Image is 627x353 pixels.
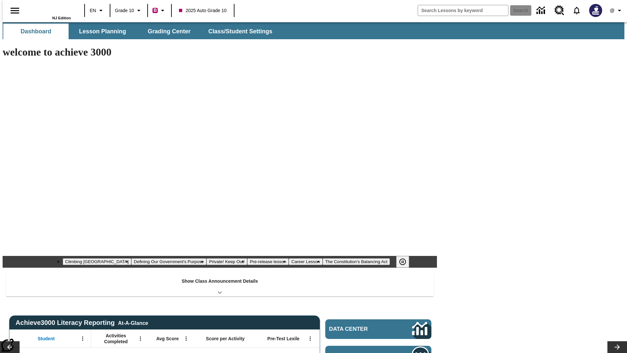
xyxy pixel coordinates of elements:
[585,2,606,19] button: Select a new avatar
[305,334,315,344] button: Open Menu
[606,5,627,16] button: Profile/Settings
[63,258,131,265] button: Slide 1 Climbing Mount Tai
[418,5,508,16] input: search field
[208,28,272,35] span: Class/Student Settings
[153,6,157,14] span: B
[28,3,71,16] a: Home
[323,258,390,265] button: Slide 6 The Constitution's Balancing Act
[38,336,55,342] span: Student
[182,278,258,285] p: Show Class Announcement Details
[70,24,135,39] button: Lesson Planning
[396,256,409,268] button: Pause
[28,2,71,20] div: Home
[329,326,390,332] span: Data Center
[94,333,137,345] span: Activities Completed
[131,258,206,265] button: Slide 2 Defining Our Government's Purpose
[267,336,300,342] span: Pre-Test Lexile
[3,24,278,39] div: SubNavbar
[206,336,245,342] span: Score per Activity
[3,46,437,58] h1: welcome to achieve 3000
[137,24,202,39] button: Grading Center
[148,28,190,35] span: Grading Center
[21,28,51,35] span: Dashboard
[156,336,179,342] span: Avg Score
[3,22,624,39] div: SubNavbar
[533,2,551,20] a: Data Center
[118,319,148,326] div: At-A-Glance
[87,5,108,16] button: Language: EN, Select a language
[568,2,585,19] a: Notifications
[610,7,614,14] span: @
[90,7,96,14] span: EN
[6,274,434,296] div: Show Class Announcement Details
[396,256,416,268] div: Pause
[112,5,145,16] button: Grade: Grade 10, Select a grade
[589,4,602,17] img: Avatar
[607,341,627,353] button: Lesson carousel, Next
[289,258,322,265] button: Slide 5 Career Lesson
[5,1,24,20] button: Open side menu
[247,258,289,265] button: Slide 4 Pre-release lesson
[551,2,568,19] a: Resource Center, Will open in new tab
[78,334,88,344] button: Open Menu
[206,258,247,265] button: Slide 3 Private! Keep Out!
[79,28,126,35] span: Lesson Planning
[150,5,169,16] button: Boost Class color is violet red. Change class color
[52,16,71,20] span: NJ Edition
[325,319,431,339] a: Data Center
[179,7,226,14] span: 2025 Auto Grade 10
[203,24,278,39] button: Class/Student Settings
[16,319,148,327] span: Achieve3000 Literacy Reporting
[136,334,145,344] button: Open Menu
[181,334,191,344] button: Open Menu
[3,24,69,39] button: Dashboard
[115,7,134,14] span: Grade 10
